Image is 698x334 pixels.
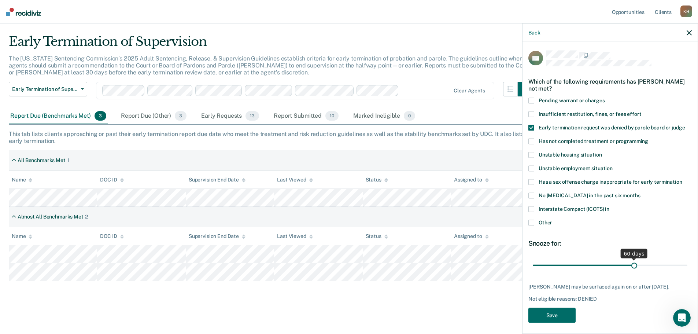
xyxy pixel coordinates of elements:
div: Marked Ineligible [352,108,417,124]
div: This tab lists clients approaching or past their early termination report due date who meet the t... [9,131,689,144]
div: Last Viewed [277,233,313,239]
span: Insufficient restitution, fines, or fees effort [539,111,641,117]
div: Early Requests [200,108,261,124]
div: DOC ID [100,177,123,183]
span: 10 [325,111,339,121]
div: Status [366,233,388,239]
div: Name [12,233,32,239]
div: Early Termination of Supervision [9,34,532,55]
div: [PERSON_NAME] may be surfaced again on or after [DATE]. [528,283,692,290]
div: All Benchmarks Met [18,157,65,164]
span: Early termination request was denied by parole board or judge [539,125,685,131]
span: 13 [245,111,259,121]
iframe: Intercom live chat [673,309,691,327]
span: No [MEDICAL_DATA] in the past six months [539,192,640,198]
div: Name [12,177,32,183]
div: 2 [85,214,88,220]
button: Back [528,29,540,36]
span: 0 [404,111,415,121]
div: Status [366,177,388,183]
div: Assigned to [454,233,488,239]
div: Almost All Benchmarks Met [18,214,84,220]
span: Interstate Compact (ICOTS) in [539,206,609,212]
div: Supervision End Date [189,177,245,183]
div: Report Due (Benchmarks Met) [9,108,108,124]
div: Clear agents [454,88,485,94]
span: Has not completed treatment or programming [539,138,648,144]
span: Has a sex offense charge inappropriate for early termination [539,179,682,185]
span: 3 [175,111,186,121]
img: Recidiviz [6,8,41,16]
div: DOC ID [100,233,123,239]
p: The [US_STATE] Sentencing Commission’s 2025 Adult Sentencing, Release, & Supervision Guidelines e... [9,55,530,76]
span: Unstable employment situation [539,165,613,171]
div: 60 days [621,249,647,258]
div: Report Submitted [272,108,340,124]
div: Not eligible reasons: DENIED [528,296,692,302]
div: Report Due (Other) [119,108,188,124]
div: Supervision End Date [189,233,245,239]
span: Pending warrant or charges [539,98,605,103]
span: Unstable housing situation [539,152,602,158]
div: Which of the following requirements has [PERSON_NAME] not met? [528,72,692,98]
div: Snooze for: [528,239,692,247]
div: K H [680,5,692,17]
span: Other [539,220,552,225]
div: 1 [67,157,69,164]
div: Last Viewed [277,177,313,183]
span: Early Termination of Supervision [12,86,78,92]
button: Save [528,308,576,323]
div: Assigned to [454,177,488,183]
span: 3 [95,111,106,121]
